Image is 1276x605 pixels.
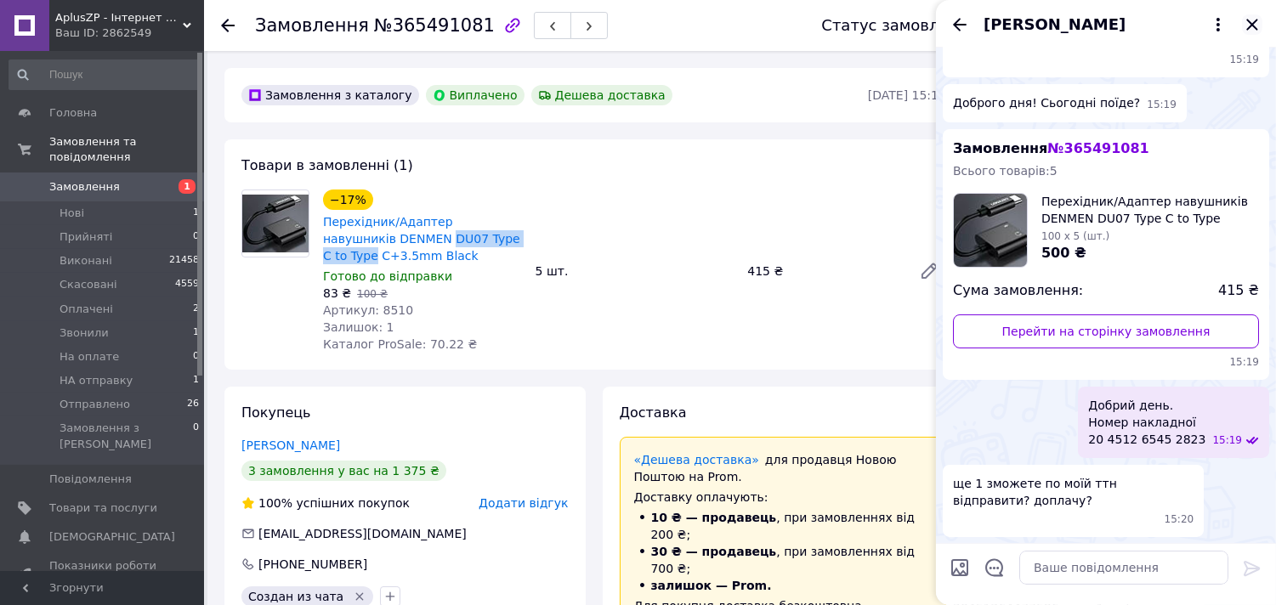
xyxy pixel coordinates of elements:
span: № 365491081 [1047,140,1148,156]
a: «Дешева доставка» [634,453,759,466]
div: −17% [323,189,373,210]
span: 1 [179,179,196,194]
span: Залишок: 1 [323,320,394,334]
span: 15:19 07.10.2025 [953,355,1259,370]
span: Замовлення [255,15,369,36]
span: Каталог ProSale: 70.22 ₴ [323,337,477,351]
span: 15:19 07.10.2025 [953,53,1259,67]
div: Повернутися назад [221,17,235,34]
button: [PERSON_NAME] [984,14,1228,36]
span: 100 ₴ [357,288,388,300]
span: №365491081 [374,15,495,36]
span: Замовлення з [PERSON_NAME] [60,421,193,451]
div: 415 ₴ [740,259,905,283]
span: Звонили [60,325,109,341]
span: Перехідник/Адаптер навушників DENMEN DU07 Type C to Type C+3.5mm Black [1041,193,1259,227]
div: Ваш ID: 2862549 [55,25,204,41]
span: НА отправку [60,373,133,388]
span: На оплате [60,349,119,365]
span: 83 ₴ [323,286,351,300]
span: 0 [193,421,199,451]
span: 0 [193,349,199,365]
span: Всього товарів: 5 [953,164,1058,178]
span: залишок — Prom. [651,579,772,592]
img: 3371274135_w100_h100_perehodnik--adapter.jpg [954,194,1027,267]
span: Прийняті [60,229,112,245]
li: , при замовленнях від 200 ₴; [634,509,933,543]
div: для продавця Новою Поштою на Prom. [634,451,933,485]
span: 21458 [169,253,199,269]
span: Виконані [60,253,112,269]
span: Нові [60,206,84,221]
div: Статус замовлення [821,17,978,34]
span: Создан из чата [248,590,343,603]
span: Доброго дня! Сьогодні поїде? [953,94,1140,112]
span: 0 [193,229,199,245]
span: Повідомлення [49,472,132,487]
span: Додати відгук [479,496,568,510]
span: 1 [193,206,199,221]
span: Замовлення та повідомлення [49,134,204,165]
span: Добрий день. Номер накладної 20 4512 6545 2823 [1088,397,1205,448]
span: 415 ₴ [1218,281,1259,301]
span: Готово до відправки [323,269,452,283]
span: Артикул: 8510 [323,303,413,317]
span: 500 ₴ [1041,245,1086,261]
div: Замовлення з каталогу [241,85,419,105]
span: 30 ₴ — продавець [651,545,777,558]
div: 5 шт. [529,259,741,283]
span: Головна [49,105,97,121]
button: Закрити [1242,14,1262,35]
span: [PERSON_NAME] [984,14,1126,36]
div: Доставку оплачують: [634,489,933,506]
a: Перехідник/Адаптер навушників DENMEN DU07 Type C to Type C+3.5mm Black [323,215,520,263]
span: Скасовані [60,277,117,292]
span: 100 x 5 (шт.) [1041,230,1109,242]
a: [PERSON_NAME] [241,438,340,452]
input: Пошук [9,59,201,90]
button: Назад [950,14,970,35]
a: Перейти на сторінку замовлення [953,314,1259,348]
span: Замовлення [49,179,120,195]
span: 2 [193,302,199,317]
span: 100% [258,496,292,510]
span: [DEMOGRAPHIC_DATA] [49,529,175,545]
span: Показники роботи компанії [49,558,157,589]
div: успішних покупок [241,495,410,512]
div: Дешева доставка [531,85,672,105]
span: 26 [187,397,199,412]
span: Покупець [241,404,311,421]
span: 15:19 07.10.2025 [1147,98,1177,112]
div: [PHONE_NUMBER] [257,556,369,573]
span: 1 [193,325,199,341]
span: Замовлення [953,140,1149,156]
span: 15:19 07.10.2025 [1212,433,1242,448]
span: 1 [193,373,199,388]
img: Перехідник/Адаптер навушників DENMEN DU07 Type C to Type C+3.5mm Black [242,195,309,252]
span: 10 ₴ — продавець [651,511,777,524]
li: , при замовленнях від 700 ₴; [634,543,933,577]
span: 15:20 07.10.2025 [1165,512,1194,527]
span: Товари та послуги [49,500,157,516]
span: ще 1 зможете по моїй ттн відправити? доплачу? [953,475,1194,509]
svg: Видалити мітку [353,590,366,603]
span: Оплачені [60,302,113,317]
span: 4559 [175,277,199,292]
time: [DATE] 15:16 [868,88,946,102]
span: [EMAIL_ADDRESS][DOMAIN_NAME] [258,527,467,540]
div: 3 замовлення у вас на 1 375 ₴ [241,461,446,481]
span: Доставка [620,404,687,421]
button: Відкрити шаблони відповідей [984,557,1006,579]
a: Редагувати [912,254,946,288]
span: Товари в замовленні (1) [241,157,413,173]
span: Сума замовлення: [953,281,1083,301]
div: Виплачено [426,85,525,105]
span: AplusZP - Інтернет магазин оптових цін [55,10,183,25]
span: Отправлено [60,397,130,412]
